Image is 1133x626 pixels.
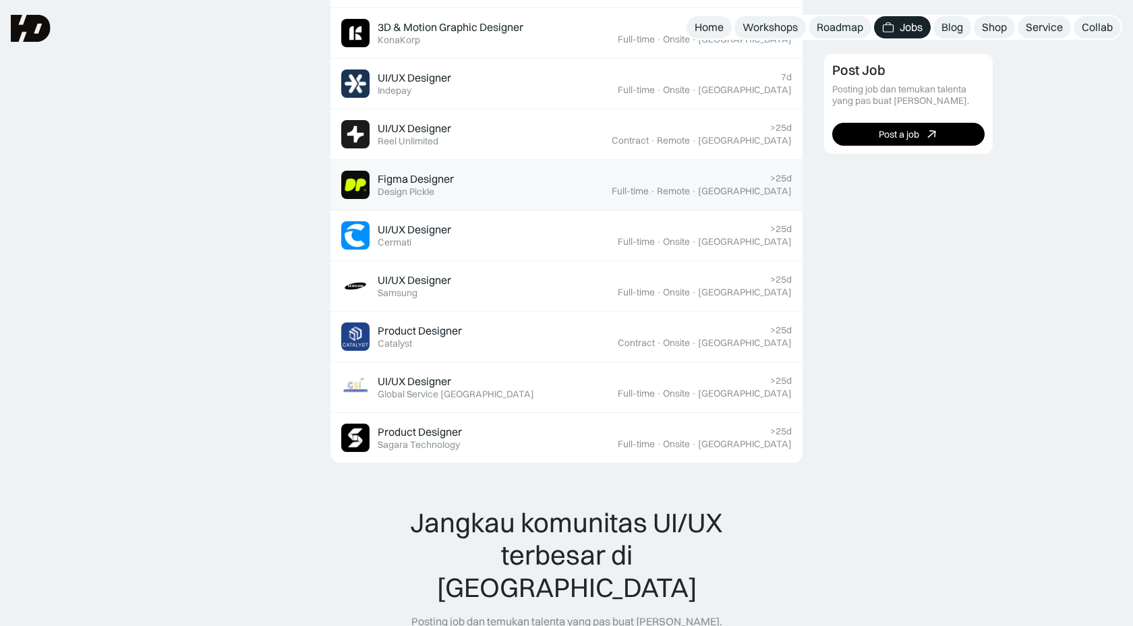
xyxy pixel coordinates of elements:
[378,439,460,451] div: Sagara Technology
[770,223,792,235] div: >25d
[698,388,792,399] div: [GEOGRAPHIC_DATA]
[330,362,803,413] a: Job ImageUI/UX DesignerGlobal Service [GEOGRAPHIC_DATA]>25dFull-time·Onsite·[GEOGRAPHIC_DATA]
[378,20,523,34] div: 3D & Motion Graphic Designer
[656,287,662,298] div: ·
[378,425,462,439] div: Product Designer
[1074,16,1121,38] a: Collab
[618,438,655,450] div: Full-time
[378,273,451,287] div: UI/UX Designer
[663,34,690,45] div: Onsite
[809,16,871,38] a: Roadmap
[341,424,370,452] img: Job Image
[1026,20,1063,34] div: Service
[663,287,690,298] div: Onsite
[656,438,662,450] div: ·
[698,84,792,96] div: [GEOGRAPHIC_DATA]
[698,186,792,197] div: [GEOGRAPHIC_DATA]
[330,413,803,463] a: Job ImageProduct DesignerSagara Technology>25dFull-time·Onsite·[GEOGRAPHIC_DATA]
[691,186,697,197] div: ·
[1082,20,1113,34] div: Collab
[378,374,451,389] div: UI/UX Designer
[941,20,963,34] div: Blog
[657,135,690,146] div: Remote
[650,186,656,197] div: ·
[341,19,370,47] img: Job Image
[874,16,931,38] a: Jobs
[691,287,697,298] div: ·
[663,438,690,450] div: Onsite
[770,426,792,437] div: >25d
[612,135,649,146] div: Contract
[663,236,690,248] div: Onsite
[770,324,792,336] div: >25d
[330,59,803,109] a: Job ImageUI/UX DesignerIndepay7dFull-time·Onsite·[GEOGRAPHIC_DATA]
[382,507,751,604] div: Jangkau komunitas UI/UX terbesar di [GEOGRAPHIC_DATA]
[698,236,792,248] div: [GEOGRAPHIC_DATA]
[691,438,697,450] div: ·
[691,236,697,248] div: ·
[618,84,655,96] div: Full-time
[974,16,1015,38] a: Shop
[933,16,971,38] a: Blog
[695,20,724,34] div: Home
[341,120,370,148] img: Job Image
[734,16,806,38] a: Workshops
[378,287,417,299] div: Samsung
[691,84,697,96] div: ·
[656,84,662,96] div: ·
[618,388,655,399] div: Full-time
[698,438,792,450] div: [GEOGRAPHIC_DATA]
[698,287,792,298] div: [GEOGRAPHIC_DATA]
[341,272,370,300] img: Job Image
[770,375,792,387] div: >25d
[656,388,662,399] div: ·
[691,388,697,399] div: ·
[341,373,370,401] img: Job Image
[341,221,370,250] img: Job Image
[650,135,656,146] div: ·
[330,160,803,210] a: Job ImageFigma DesignerDesign Pickle>25dFull-time·Remote·[GEOGRAPHIC_DATA]
[378,172,454,186] div: Figma Designer
[656,337,662,349] div: ·
[698,34,792,45] div: [GEOGRAPHIC_DATA]
[618,236,655,248] div: Full-time
[657,186,690,197] div: Remote
[691,337,697,349] div: ·
[330,312,803,362] a: Job ImageProduct DesignerCatalyst>25dContract·Onsite·[GEOGRAPHIC_DATA]
[781,72,792,83] div: 7d
[879,128,919,140] div: Post a job
[656,34,662,45] div: ·
[378,237,411,248] div: Cermati
[698,337,792,349] div: [GEOGRAPHIC_DATA]
[618,287,655,298] div: Full-time
[770,122,792,134] div: >25d
[330,109,803,160] a: Job ImageUI/UX DesignerReel Unlimited>25dContract·Remote·[GEOGRAPHIC_DATA]
[900,20,923,34] div: Jobs
[378,34,420,46] div: KonaKorp
[770,173,792,184] div: >25d
[663,84,690,96] div: Onsite
[691,34,697,45] div: ·
[378,71,451,85] div: UI/UX Designer
[832,123,985,146] a: Post a job
[832,84,985,107] div: Posting job dan temukan talenta yang pas buat [PERSON_NAME].
[743,20,798,34] div: Workshops
[378,338,412,349] div: Catalyst
[378,186,434,198] div: Design Pickle
[618,337,655,349] div: Contract
[1018,16,1071,38] a: Service
[378,121,451,136] div: UI/UX Designer
[687,16,732,38] a: Home
[817,20,863,34] div: Roadmap
[378,136,438,147] div: Reel Unlimited
[341,171,370,199] img: Job Image
[698,135,792,146] div: [GEOGRAPHIC_DATA]
[378,223,451,237] div: UI/UX Designer
[378,389,534,400] div: Global Service [GEOGRAPHIC_DATA]
[378,324,462,338] div: Product Designer
[618,34,655,45] div: Full-time
[341,322,370,351] img: Job Image
[330,8,803,59] a: Job Image3D & Motion Graphic DesignerKonaKorp7dFull-time·Onsite·[GEOGRAPHIC_DATA]
[656,236,662,248] div: ·
[691,135,697,146] div: ·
